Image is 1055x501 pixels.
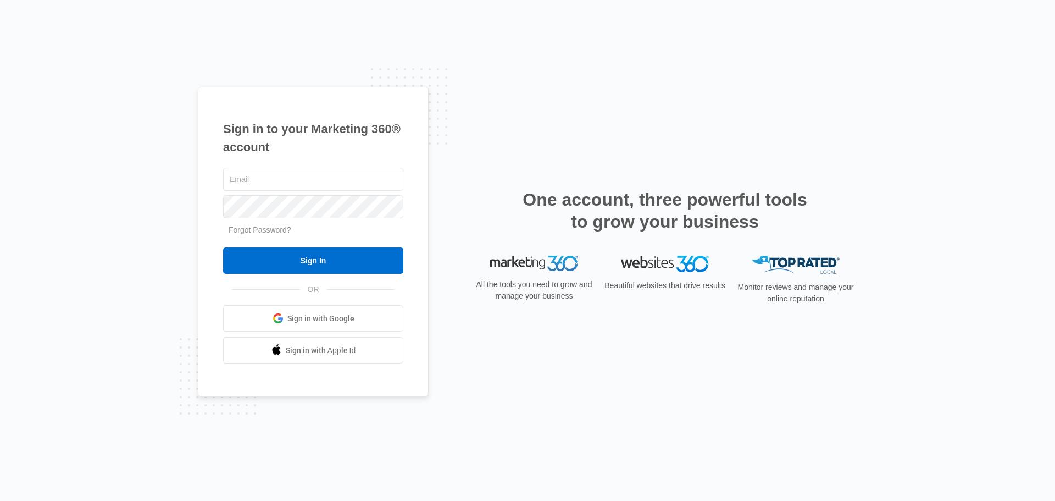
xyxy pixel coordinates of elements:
[519,189,810,233] h2: One account, three powerful tools to grow your business
[223,120,403,156] h1: Sign in to your Marketing 360® account
[286,345,356,356] span: Sign in with Apple Id
[223,247,403,274] input: Sign In
[734,282,857,305] p: Monitor reviews and manage your online reputation
[287,313,354,324] span: Sign in with Google
[621,256,709,272] img: Websites 360
[603,280,726,291] p: Beautiful websites that drive results
[300,284,327,295] span: OR
[223,337,403,364] a: Sign in with Apple Id
[490,256,578,271] img: Marketing 360
[229,225,291,234] a: Forgot Password?
[752,256,840,274] img: Top Rated Local
[223,305,403,332] a: Sign in with Google
[223,168,403,191] input: Email
[473,279,596,302] p: All the tools you need to grow and manage your business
